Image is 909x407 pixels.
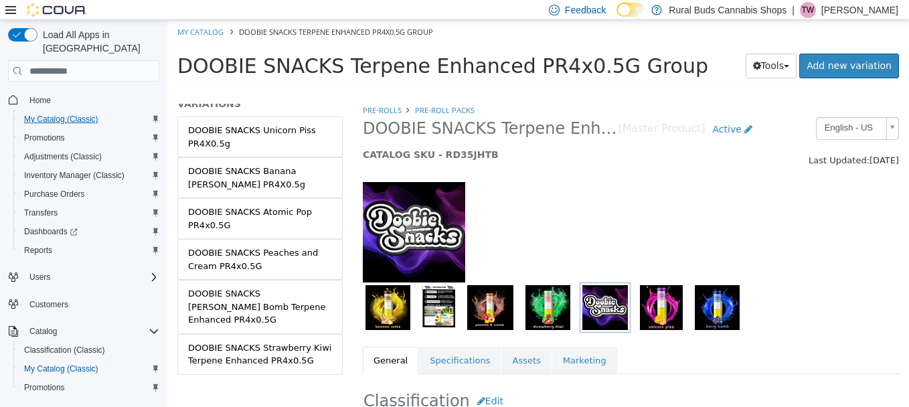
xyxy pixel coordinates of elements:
[19,224,159,240] span: Dashboards
[24,269,56,285] button: Users
[196,369,731,394] h2: Classification
[19,130,159,146] span: Promotions
[24,189,85,199] span: Purchase Orders
[24,297,74,313] a: Customers
[24,151,102,162] span: Adjustments (Classic)
[19,186,159,202] span: Purchase Orders
[72,7,266,17] span: DOOBIE SNACKS Terpene Enhanced PR4x0.5G Group
[3,322,165,341] button: Catalog
[19,167,130,183] a: Inventory Manager (Classic)
[24,363,98,374] span: My Catalog (Classic)
[24,345,105,355] span: Classification (Classic)
[24,226,78,237] span: Dashboards
[545,104,574,114] span: Active
[578,33,630,58] button: Tools
[802,2,815,18] span: TW
[649,98,714,118] span: English - US
[702,135,732,145] span: [DATE]
[24,323,159,339] span: Catalog
[24,133,65,143] span: Promotions
[19,242,58,258] a: Reports
[252,327,333,355] a: Specifications
[21,226,165,252] div: DOOBIE SNACKS Peaches and Cream PR4x0.5G
[19,111,159,127] span: My Catalog (Classic)
[3,295,165,314] button: Customers
[334,327,384,355] a: Assets
[195,129,592,141] h5: CATALOG SKU - RD35JHTB
[13,110,165,129] button: My Catalog (Classic)
[13,147,165,166] button: Adjustments (Classic)
[29,326,57,337] span: Catalog
[3,90,165,109] button: Home
[19,149,159,165] span: Adjustments (Classic)
[21,145,165,171] div: DOOBIE SNACKS Banana [PERSON_NAME] PR4X0.5g
[195,327,251,355] a: General
[19,380,159,396] span: Promotions
[24,296,159,313] span: Customers
[24,92,56,108] a: Home
[649,97,732,120] a: English - US
[792,2,795,18] p: |
[19,130,70,146] a: Promotions
[13,359,165,378] button: My Catalog (Classic)
[24,323,62,339] button: Catalog
[19,224,83,240] a: Dashboards
[10,7,56,17] a: My Catalog
[24,91,159,108] span: Home
[24,269,159,285] span: Users
[19,380,70,396] a: Promotions
[29,272,50,282] span: Users
[616,3,645,17] input: Dark Mode
[19,186,90,202] a: Purchase Orders
[24,208,58,218] span: Transfers
[24,245,52,256] span: Reports
[669,2,787,18] p: Rural Buds Cannabis Shops
[21,104,165,130] div: DOOBIE SNACKS Unicorn Piss PR4X0.5g
[821,2,898,18] p: [PERSON_NAME]
[800,2,816,18] div: Tianna Wanders
[195,85,234,95] a: PRE-ROLLS
[21,321,165,347] div: DOOBIE SNACKS Strawberry Kiwi Terpene Enhanced PR4x0.5G
[13,378,165,397] button: Promotions
[24,382,65,393] span: Promotions
[565,3,606,17] span: Feedback
[29,95,51,106] span: Home
[37,28,159,55] span: Load All Apps in [GEOGRAPHIC_DATA]
[13,166,165,185] button: Inventory Manager (Classic)
[19,361,104,377] a: My Catalog (Classic)
[19,361,159,377] span: My Catalog (Classic)
[13,241,165,260] button: Reports
[19,242,159,258] span: Reports
[21,185,165,212] div: DOOBIE SNACKS Atomic Pop PR4x0.5G
[29,299,68,310] span: Customers
[19,342,110,358] a: Classification (Classic)
[19,205,63,221] a: Transfers
[13,185,165,203] button: Purchase Orders
[13,222,165,241] a: Dashboards
[19,342,159,358] span: Classification (Classic)
[641,135,702,145] span: Last Updated:
[385,327,450,355] a: Marketing
[10,34,541,58] span: DOOBIE SNACKS Terpene Enhanced PR4x0.5G Group
[19,111,104,127] a: My Catalog (Classic)
[303,369,343,394] button: Edit
[24,114,98,125] span: My Catalog (Classic)
[24,170,125,181] span: Inventory Manager (Classic)
[3,268,165,287] button: Users
[632,33,732,58] a: Add new variation
[13,129,165,147] button: Promotions
[19,205,159,221] span: Transfers
[13,341,165,359] button: Classification (Classic)
[19,149,107,165] a: Adjustments (Classic)
[10,78,175,90] h5: VARIATIONS
[451,104,538,114] small: [Master Product]
[195,162,298,262] img: 150
[13,203,165,222] button: Transfers
[27,3,87,17] img: Cova
[195,98,451,119] span: DOOBIE SNACKS Terpene Enhanced PR4x0.5G Group
[248,85,307,95] a: Pre-Roll Packs
[19,167,159,183] span: Inventory Manager (Classic)
[21,267,165,307] div: DOOBIE SNACKS [PERSON_NAME] Bomb Terpene Enhanced PR4x0.5G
